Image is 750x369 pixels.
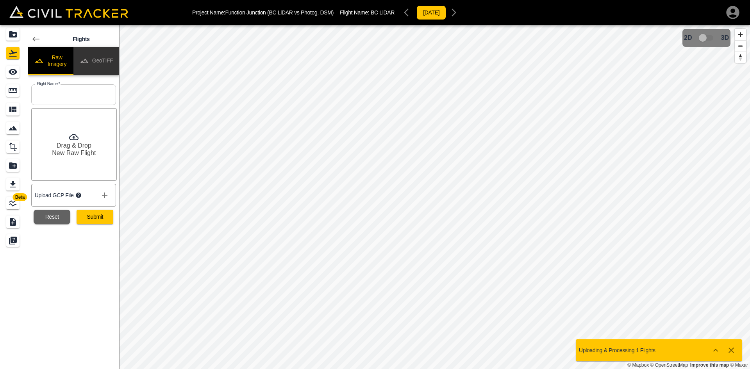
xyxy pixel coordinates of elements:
[627,362,649,368] a: Mapbox
[735,29,746,40] button: Zoom in
[708,342,723,358] button: Show more
[416,5,446,20] button: [DATE]
[119,25,750,369] canvas: Map
[340,9,395,16] p: Flight Name:
[690,362,729,368] a: Map feedback
[730,362,748,368] a: Maxar
[695,30,718,45] span: 3D model not uploaded yet
[721,34,729,41] span: 3D
[735,52,746,63] button: Reset bearing to north
[9,6,128,18] img: Civil Tracker
[371,9,395,16] span: BC LiDAR
[684,34,692,41] span: 2D
[192,9,334,16] p: Project Name: Function Junction (BC LiDAR vs Photog. DSM)
[650,362,688,368] a: OpenStreetMap
[735,40,746,52] button: Zoom out
[579,347,655,353] p: Uploading & Processing 1 Flights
